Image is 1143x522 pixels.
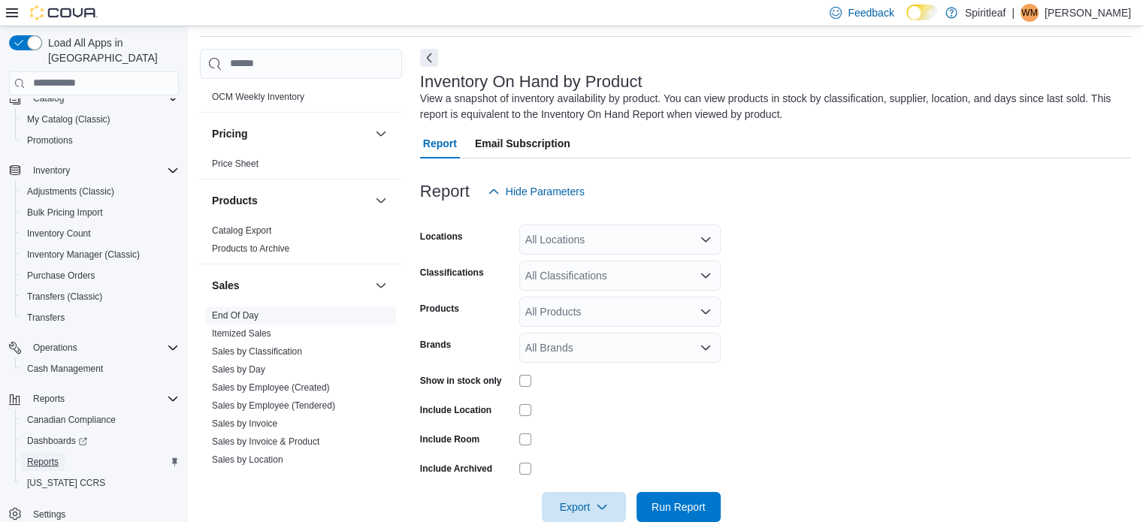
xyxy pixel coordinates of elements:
[551,492,617,522] span: Export
[15,181,185,202] button: Adjustments (Classic)
[15,286,185,307] button: Transfers (Classic)
[33,342,77,354] span: Operations
[27,228,91,240] span: Inventory Count
[506,184,585,199] span: Hide Parameters
[212,364,265,375] a: Sales by Day
[212,382,330,394] span: Sales by Employee (Created)
[212,243,289,254] a: Products to Archive
[212,400,335,411] a: Sales by Employee (Tendered)
[21,204,109,222] a: Bulk Pricing Import
[700,342,712,354] button: Open list of options
[475,128,570,158] span: Email Subscription
[420,183,470,201] h3: Report
[212,309,259,321] span: End Of Day
[27,390,71,408] button: Reports
[212,454,283,465] a: Sales by Location
[21,183,120,201] a: Adjustments (Classic)
[15,430,185,451] a: Dashboards
[21,225,179,243] span: Inventory Count
[212,454,283,466] span: Sales by Location
[212,225,271,237] span: Catalog Export
[27,456,59,468] span: Reports
[420,404,491,416] label: Include Location
[420,433,479,445] label: Include Room
[21,474,179,492] span: Washington CCRS
[212,158,259,170] span: Price Sheet
[212,364,265,376] span: Sales by Day
[15,244,185,265] button: Inventory Manager (Classic)
[21,474,111,492] a: [US_STATE] CCRS
[212,436,319,447] a: Sales by Invoice & Product
[27,477,105,489] span: [US_STATE] CCRS
[420,303,459,315] label: Products
[21,246,146,264] a: Inventory Manager (Classic)
[420,267,484,279] label: Classifications
[3,160,185,181] button: Inventory
[21,453,65,471] a: Reports
[21,432,93,450] a: Dashboards
[27,390,179,408] span: Reports
[420,463,492,475] label: Include Archived
[200,88,402,112] div: OCM
[33,164,70,177] span: Inventory
[15,472,185,493] button: [US_STATE] CCRS
[21,131,79,149] a: Promotions
[27,312,65,324] span: Transfers
[212,126,247,141] h3: Pricing
[15,109,185,130] button: My Catalog (Classic)
[3,388,185,409] button: Reports
[15,265,185,286] button: Purchase Orders
[21,288,179,306] span: Transfers (Classic)
[212,418,277,430] span: Sales by Invoice
[21,309,71,327] a: Transfers
[212,225,271,236] a: Catalog Export
[906,5,938,20] input: Dark Mode
[200,222,402,264] div: Products
[27,207,103,219] span: Bulk Pricing Import
[21,309,179,327] span: Transfers
[27,186,114,198] span: Adjustments (Classic)
[420,49,438,67] button: Next
[21,110,116,128] a: My Catalog (Classic)
[637,492,721,522] button: Run Report
[212,278,240,293] h3: Sales
[420,231,463,243] label: Locations
[27,414,116,426] span: Canadian Compliance
[372,125,390,143] button: Pricing
[27,113,110,125] span: My Catalog (Classic)
[27,363,103,375] span: Cash Management
[212,91,304,103] span: OCM Weekly Inventory
[15,451,185,472] button: Reports
[212,346,302,357] a: Sales by Classification
[1021,4,1039,22] div: Wanda M
[27,161,179,180] span: Inventory
[27,89,70,107] button: Catalog
[200,155,402,179] div: Pricing
[21,267,101,285] a: Purchase Orders
[15,358,185,379] button: Cash Management
[21,360,109,378] a: Cash Management
[420,73,643,91] h3: Inventory On Hand by Product
[21,288,108,306] a: Transfers (Classic)
[1045,4,1131,22] p: [PERSON_NAME]
[700,270,712,282] button: Open list of options
[212,243,289,255] span: Products to Archive
[1021,4,1037,22] span: WM
[21,453,179,471] span: Reports
[212,310,259,321] a: End Of Day
[33,508,65,520] span: Settings
[420,375,502,387] label: Show in stock only
[212,193,369,208] button: Products
[212,278,369,293] button: Sales
[542,492,626,522] button: Export
[700,306,712,318] button: Open list of options
[27,435,87,447] span: Dashboards
[21,225,97,243] a: Inventory Count
[21,131,179,149] span: Promotions
[27,134,73,146] span: Promotions
[1011,4,1014,22] p: |
[212,193,258,208] h3: Products
[21,204,179,222] span: Bulk Pricing Import
[21,411,179,429] span: Canadian Compliance
[33,92,64,104] span: Catalog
